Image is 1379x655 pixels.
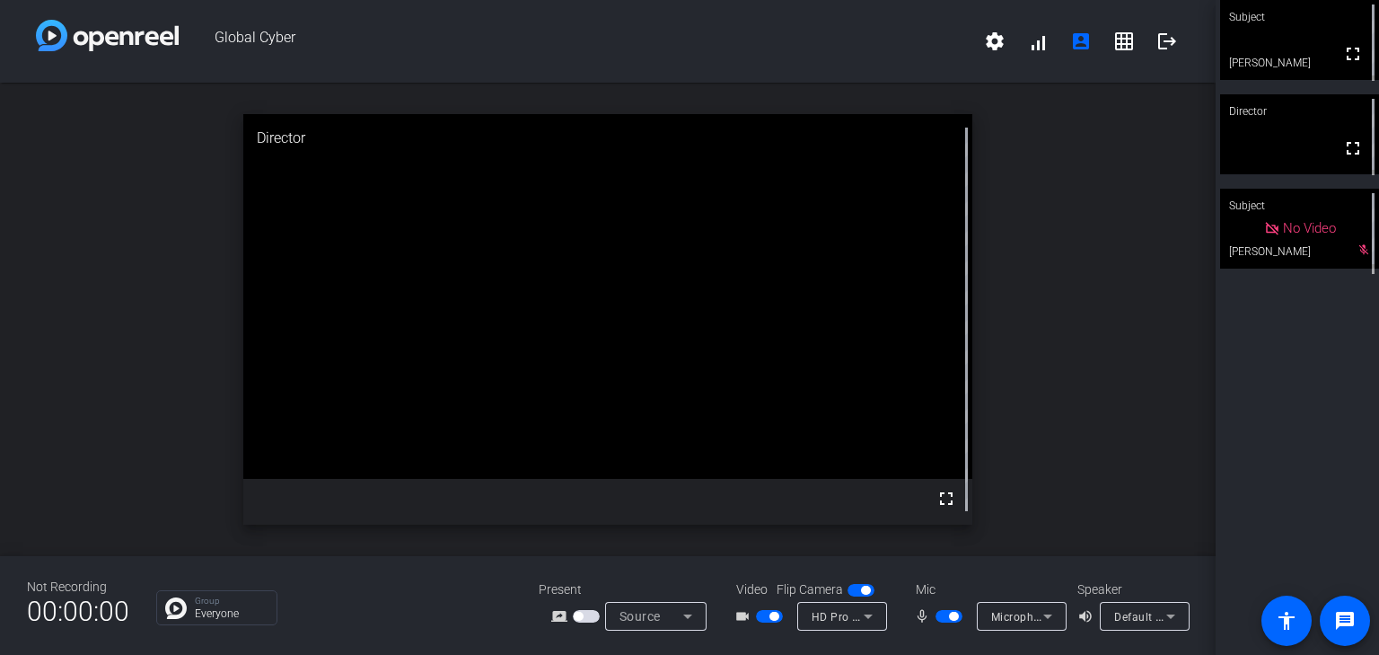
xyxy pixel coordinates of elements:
[27,589,129,633] span: 00:00:00
[1283,220,1336,236] span: No Video
[1113,31,1135,52] mat-icon: grid_on
[734,606,756,627] mat-icon: videocam_outline
[984,31,1006,52] mat-icon: settings
[551,606,573,627] mat-icon: screen_share_outline
[1276,610,1297,632] mat-icon: accessibility
[165,597,187,619] img: Chat Icon
[1077,606,1099,627] mat-icon: volume_up
[27,578,129,597] div: Not Recording
[1070,31,1092,52] mat-icon: account_box
[195,608,268,619] p: Everyone
[539,580,718,599] div: Present
[195,597,268,606] p: Group
[898,580,1077,599] div: Mic
[243,114,972,163] div: Director
[1342,43,1364,65] mat-icon: fullscreen
[777,580,843,599] span: Flip Camera
[1342,137,1364,159] mat-icon: fullscreen
[1334,610,1356,632] mat-icon: message
[36,20,179,51] img: white-gradient.svg
[991,609,1251,624] span: Microphone (HD Pro Webcam C920) (046d:082d)
[935,488,957,509] mat-icon: fullscreen
[914,606,935,627] mat-icon: mic_none
[179,20,973,63] span: Global Cyber
[619,609,661,624] span: Source
[1220,189,1379,223] div: Subject
[736,580,768,599] span: Video
[1220,94,1379,128] div: Director
[1156,31,1178,52] mat-icon: logout
[812,609,997,624] span: HD Pro Webcam C920 (046d:082d)
[1016,20,1059,63] button: signal_cellular_alt
[1077,580,1185,599] div: Speaker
